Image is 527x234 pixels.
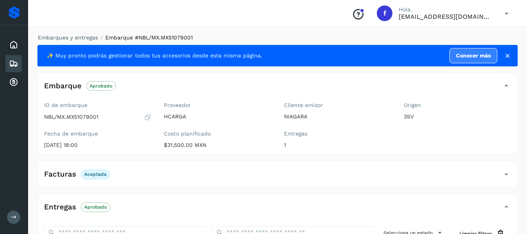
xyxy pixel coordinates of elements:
[90,83,112,89] p: Aprobado
[164,113,271,120] p: HCARGA
[284,102,391,109] label: Cliente emisor
[38,34,98,41] a: Embarques y entregas
[38,168,517,187] div: FacturasAceptada
[44,130,151,137] label: Fecha de embarque
[5,36,22,54] div: Inicio
[105,34,193,41] span: Embarque #NBL/MX.MX51079001
[84,171,106,177] p: Aceptada
[284,113,391,120] p: NIAGARA
[284,142,391,148] p: 1
[38,79,517,99] div: EmbarqueAprobado
[44,142,151,148] p: [DATE] 18:00
[399,6,492,13] p: Hola,
[449,48,497,63] a: Conocer más
[164,102,271,109] label: Proveedor
[37,34,518,42] nav: breadcrumb
[164,142,271,148] p: $31,500.00 MXN
[44,114,98,120] p: NBL/MX.MX51079001
[404,113,511,120] p: 3SV
[284,130,391,137] label: Entregas
[84,204,107,210] p: Aprobado
[44,170,76,179] h4: Facturas
[47,52,262,60] span: ✨ Muy pronto podrás gestionar todos tus accesorios desde esta misma página.
[38,200,517,220] div: EntregasAprobado
[404,102,511,109] label: Origen
[164,130,271,137] label: Costo planificado
[44,203,76,212] h4: Entregas
[5,55,22,72] div: Embarques
[5,74,22,91] div: Cuentas por cobrar
[399,13,492,20] p: facturacion@hcarga.com
[44,82,82,91] h4: Embarque
[44,102,151,109] label: ID de embarque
